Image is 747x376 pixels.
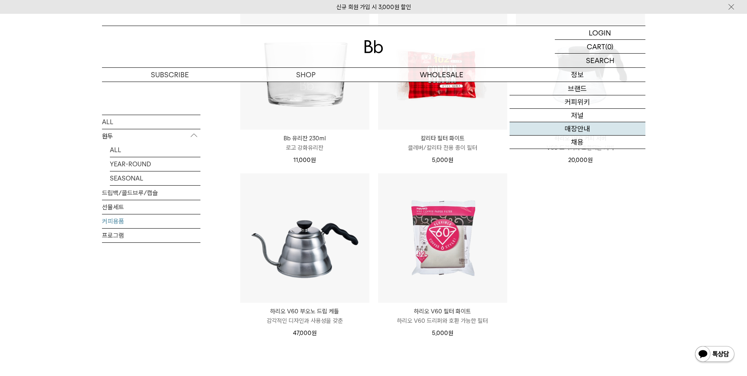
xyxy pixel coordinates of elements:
[102,68,238,82] a: SUBSCRIBE
[555,26,645,40] a: LOGIN
[240,316,369,326] p: 감각적인 디자인과 사용성을 갖춘
[102,186,200,199] a: 드립백/콜드브루/캡슐
[293,329,317,337] span: 47,000
[240,173,369,303] img: 하리오 V60 부오노 드립 케틀
[510,122,645,136] a: 매장안내
[110,171,200,185] a: SEASONAL
[568,156,593,164] span: 20,000
[102,200,200,214] a: 선물세트
[378,316,507,326] p: 하리오 V60 드리퍼와 호환 가능한 필터
[694,345,735,364] img: 카카오톡 채널 1:1 채팅 버튼
[510,68,645,82] p: 정보
[293,156,316,164] span: 11,000
[240,143,369,153] p: 로고 강화유리잔
[240,134,369,143] p: Bb 유리잔 230ml
[240,307,369,326] a: 하리오 V60 부오노 드립 케틀 감각적인 디자인과 사용성을 갖춘
[378,307,507,316] p: 하리오 V60 필터 화이트
[311,156,316,164] span: 원
[586,54,614,67] p: SEARCH
[510,82,645,95] a: 브랜드
[378,143,507,153] p: 클레버/칼리타 전용 종이 필터
[102,214,200,228] a: 커피용품
[364,40,383,53] img: 로고
[448,329,453,337] span: 원
[240,307,369,316] p: 하리오 V60 부오노 드립 케틀
[448,156,453,164] span: 원
[378,134,507,153] a: 칼리타 필터 화이트 클레버/칼리타 전용 종이 필터
[605,40,614,53] p: (0)
[102,228,200,242] a: 프로그램
[238,68,374,82] a: SHOP
[555,40,645,54] a: CART (0)
[378,307,507,326] a: 하리오 V60 필터 화이트 하리오 V60 드리퍼와 호환 가능한 필터
[587,40,605,53] p: CART
[432,156,453,164] span: 5,000
[510,136,645,149] a: 채용
[110,157,200,171] a: YEAR-ROUND
[336,4,411,11] a: 신규 회원 가입 시 3,000원 할인
[432,329,453,337] span: 5,000
[510,95,645,109] a: 커피위키
[378,134,507,143] p: 칼리타 필터 화이트
[240,134,369,153] a: Bb 유리잔 230ml 로고 강화유리잔
[110,143,200,156] a: ALL
[102,115,200,128] a: ALL
[378,173,507,303] img: 하리오 V60 필터 화이트
[311,329,317,337] span: 원
[510,109,645,122] a: 저널
[588,156,593,164] span: 원
[374,68,510,82] p: WHOLESALE
[589,26,611,39] p: LOGIN
[102,129,200,143] p: 원두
